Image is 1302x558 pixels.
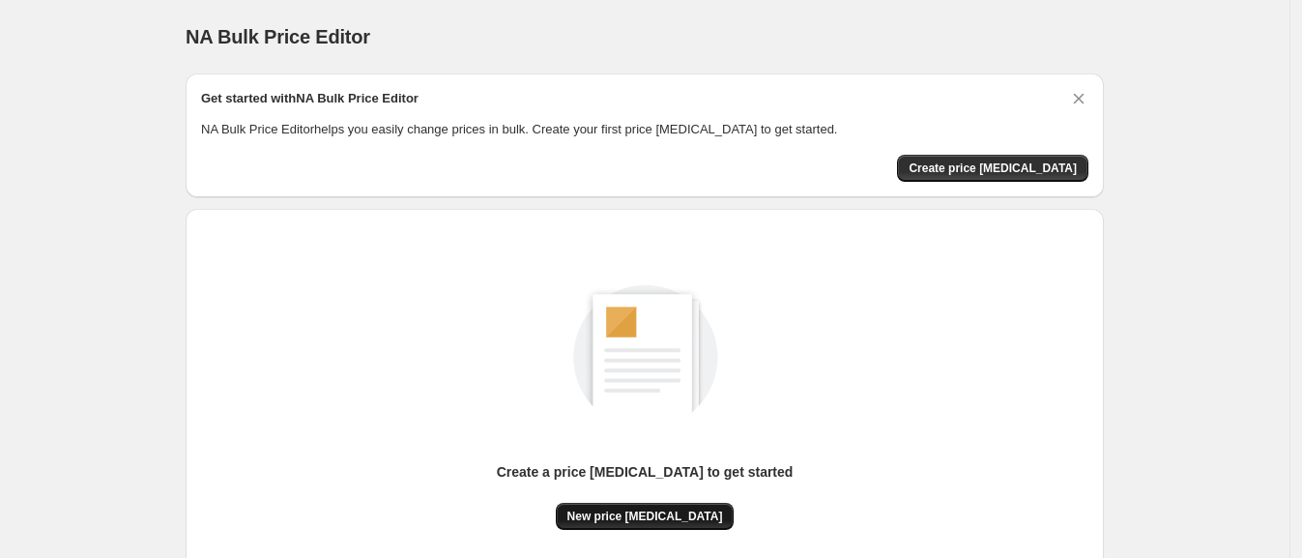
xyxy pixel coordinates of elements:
button: Dismiss card [1069,89,1088,108]
button: New price [MEDICAL_DATA] [556,503,735,530]
span: NA Bulk Price Editor [186,26,370,47]
span: Create price [MEDICAL_DATA] [909,161,1077,176]
span: New price [MEDICAL_DATA] [567,509,723,524]
button: Create price change job [897,155,1088,182]
p: Create a price [MEDICAL_DATA] to get started [497,462,794,482]
p: NA Bulk Price Editor helps you easily change prices in bulk. Create your first price [MEDICAL_DAT... [201,120,1088,139]
h2: Get started with NA Bulk Price Editor [201,89,419,108]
